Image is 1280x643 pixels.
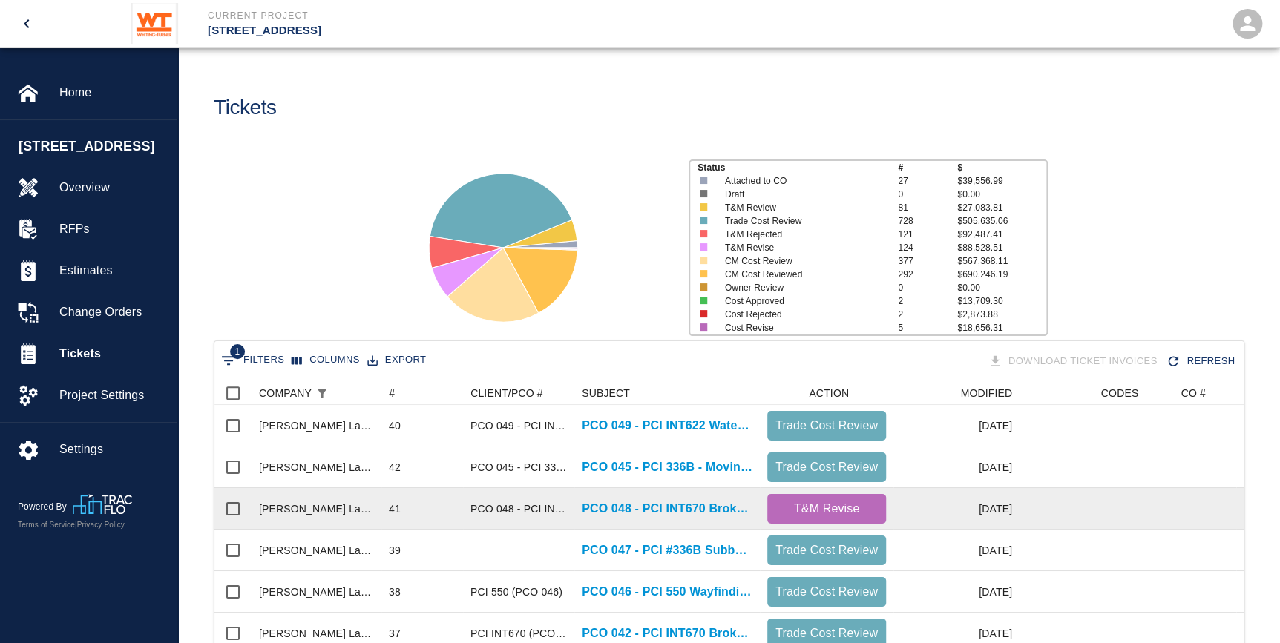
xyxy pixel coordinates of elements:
[214,96,277,120] h1: Tickets
[957,294,1046,308] p: $13,709.30
[1020,381,1146,405] div: CODES
[288,349,364,372] button: Select columns
[957,321,1046,334] p: $18,656.31
[312,383,332,403] button: Show filters
[59,220,165,238] span: RFPs
[809,381,849,405] div: ACTION
[470,460,567,475] div: PCO 045 - PCI 336B - Moving Steel Road Plates Cancellation
[470,584,562,599] div: PCI 550 (PCO 046)
[725,268,881,281] p: CM Cost Reviewed
[698,161,898,174] p: Status
[893,405,1020,446] div: [DATE]
[252,381,381,405] div: COMPANY
[259,626,374,641] div: Ruppert Landscaping
[898,281,957,294] p: 0
[18,500,73,513] p: Powered By
[725,188,881,201] p: Draft
[725,201,881,214] p: T&M Review
[725,214,881,228] p: Trade Cost Review
[893,381,1020,405] div: MODIFIED
[389,381,395,405] div: #
[893,571,1020,613] div: [DATE]
[725,254,881,268] p: CM Cost Review
[381,381,463,405] div: #
[77,521,125,529] a: Privacy Policy
[75,521,77,529] span: |
[957,228,1046,241] p: $92,487.41
[18,521,75,529] a: Terms of Service
[773,624,880,642] p: Trade Cost Review
[470,501,567,516] div: PCO 048 - PCI INT670 Broken Pavers by other trades Part 2
[389,584,401,599] div: 38
[1163,349,1241,375] button: Refresh
[898,174,957,188] p: 27
[1181,381,1205,405] div: CO #
[59,179,165,197] span: Overview
[582,500,752,518] p: PCO 048 - PCI INT670 Broken Pavers by other trades Part 2
[1033,483,1280,643] iframe: Chat Widget
[725,294,881,308] p: Cost Approved
[760,381,893,405] div: ACTION
[389,543,401,558] div: 39
[312,383,332,403] div: 1 active filter
[957,161,1046,174] p: $
[73,494,132,514] img: TracFlo
[1100,381,1138,405] div: CODES
[389,501,401,516] div: 41
[208,9,721,22] p: Current Project
[957,308,1046,321] p: $2,873.88
[1163,349,1241,375] div: Refresh the list
[59,303,165,321] span: Change Orders
[898,161,957,174] p: #
[898,241,957,254] p: 124
[9,6,45,42] button: open drawer
[463,381,574,405] div: CLIENT/PCO #
[898,254,957,268] p: 377
[582,541,752,559] a: PCO 047 - PCI #336B Subbase Repair at [GEOGRAPHIC_DATA]
[259,543,374,558] div: Ruppert Landscaping
[773,583,880,601] p: Trade Cost Review
[19,136,170,156] span: [STREET_ADDRESS]
[773,541,880,559] p: Trade Cost Review
[773,458,880,476] p: Trade Cost Review
[259,584,374,599] div: Ruppert Landscaping
[960,381,1012,405] div: MODIFIED
[898,268,957,281] p: 292
[898,228,957,241] p: 121
[957,214,1046,228] p: $505,635.06
[364,349,430,372] button: Export
[131,3,178,44] img: Whiting-Turner
[898,201,957,214] p: 81
[898,188,957,201] p: 0
[898,294,957,308] p: 2
[217,349,288,372] button: Show filters
[59,386,165,404] span: Project Settings
[957,281,1046,294] p: $0.00
[898,214,957,228] p: 728
[957,174,1046,188] p: $39,556.99
[582,583,752,601] a: PCO 046 - PCI 550 Wayfinding Sign Pavers
[259,418,374,433] div: Ruppert Landscaping
[725,321,881,334] p: Cost Revise
[582,417,752,435] a: PCO 049 - PCI INT622 Watering due to irrigation delay Part 2
[773,417,880,435] p: Trade Cost Review
[1146,381,1236,405] div: CO #
[582,458,752,476] a: PCO 045 - PCI 336B - Moving Steel Road Plates Cancellation
[725,281,881,294] p: Owner Review
[59,345,165,363] span: Tickets
[893,530,1020,571] div: [DATE]
[470,418,567,433] div: PCO 049 - PCI INT622 Watering due to irrigation delay Part 2
[582,624,752,642] a: PCO 042 - PCI INT670 Broken Pavers by other trades
[725,174,881,188] p: Attached to CO
[582,381,630,405] div: SUBJECT
[259,501,374,516] div: Ruppert Landscaping
[898,321,957,334] p: 5
[957,201,1046,214] p: $27,083.81
[957,241,1046,254] p: $88,528.51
